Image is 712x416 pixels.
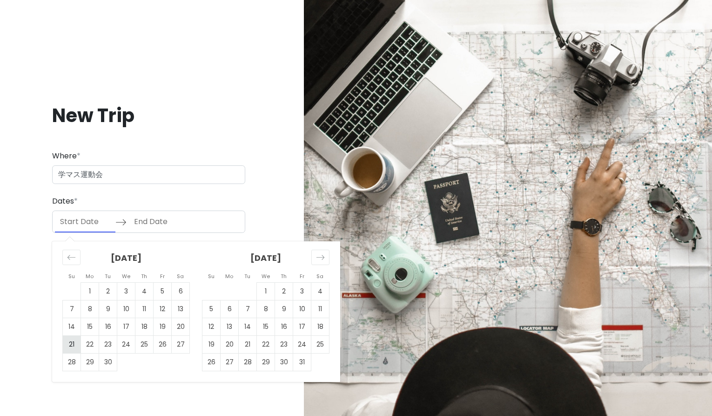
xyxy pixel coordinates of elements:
small: Th [141,273,147,280]
td: Choose Tuesday, September 16, 2025 as your check-in date. It’s available. [99,318,117,336]
td: Choose Thursday, October 30, 2025 as your check-in date. It’s available. [275,354,293,371]
td: Choose Tuesday, September 2, 2025 as your check-in date. It’s available. [99,283,117,300]
td: Choose Monday, October 20, 2025 as your check-in date. It’s available. [221,336,239,354]
td: Choose Friday, September 26, 2025 as your check-in date. It’s available. [154,336,172,354]
td: Choose Friday, October 17, 2025 as your check-in date. It’s available. [293,318,311,336]
td: Choose Thursday, October 16, 2025 as your check-in date. It’s available. [275,318,293,336]
td: Choose Tuesday, October 7, 2025 as your check-in date. It’s available. [239,300,257,318]
td: Choose Friday, October 31, 2025 as your check-in date. It’s available. [293,354,311,371]
td: Choose Tuesday, September 23, 2025 as your check-in date. It’s available. [99,336,117,354]
td: Choose Thursday, October 9, 2025 as your check-in date. It’s available. [275,300,293,318]
small: Sa [177,273,184,280]
td: Choose Monday, September 15, 2025 as your check-in date. It’s available. [81,318,99,336]
small: Su [68,273,75,280]
td: Choose Saturday, October 25, 2025 as your check-in date. It’s available. [311,336,329,354]
td: Choose Thursday, September 11, 2025 as your check-in date. It’s available. [135,300,154,318]
small: Fr [160,273,165,280]
td: Choose Wednesday, October 8, 2025 as your check-in date. It’s available. [257,300,275,318]
td: Choose Thursday, September 18, 2025 as your check-in date. It’s available. [135,318,154,336]
td: Choose Monday, September 8, 2025 as your check-in date. It’s available. [81,300,99,318]
td: Choose Sunday, October 12, 2025 as your check-in date. It’s available. [202,318,221,336]
input: Start Date [55,211,115,232]
input: End Date [129,211,189,232]
td: Choose Thursday, September 4, 2025 as your check-in date. It’s available. [135,283,154,300]
td: Choose Saturday, October 18, 2025 as your check-in date. It’s available. [311,318,329,336]
td: Choose Friday, September 19, 2025 as your check-in date. It’s available. [154,318,172,336]
td: Choose Friday, October 10, 2025 as your check-in date. It’s available. [293,300,311,318]
small: Fr [300,273,304,280]
td: Choose Wednesday, October 22, 2025 as your check-in date. It’s available. [257,336,275,354]
td: Choose Sunday, September 7, 2025 as your check-in date. It’s available. [63,300,81,318]
div: Move forward to switch to the next month. [311,250,329,265]
td: Choose Tuesday, September 30, 2025 as your check-in date. It’s available. [99,354,117,371]
small: Mo [225,273,233,280]
small: We [122,273,130,280]
td: Choose Sunday, September 21, 2025 as your check-in date. It’s available. [63,336,81,354]
td: Choose Thursday, September 25, 2025 as your check-in date. It’s available. [135,336,154,354]
td: Choose Saturday, October 4, 2025 as your check-in date. It’s available. [311,283,329,300]
td: Choose Wednesday, September 10, 2025 as your check-in date. It’s available. [117,300,135,318]
td: Choose Tuesday, October 28, 2025 as your check-in date. It’s available. [239,354,257,371]
label: Dates [52,195,78,207]
strong: [DATE] [111,252,141,264]
h1: New Trip [52,103,245,128]
td: Choose Sunday, September 14, 2025 as your check-in date. It’s available. [63,318,81,336]
td: Choose Sunday, September 28, 2025 as your check-in date. It’s available. [63,354,81,371]
td: Choose Wednesday, September 3, 2025 as your check-in date. It’s available. [117,283,135,300]
td: Choose Monday, September 1, 2025 as your check-in date. It’s available. [81,283,99,300]
div: Calendar [52,241,340,382]
td: Choose Saturday, September 27, 2025 as your check-in date. It’s available. [172,336,190,354]
small: Th [281,273,287,280]
td: Choose Saturday, September 13, 2025 as your check-in date. It’s available. [172,300,190,318]
td: Choose Wednesday, September 17, 2025 as your check-in date. It’s available. [117,318,135,336]
td: Choose Friday, October 3, 2025 as your check-in date. It’s available. [293,283,311,300]
td: Choose Tuesday, October 21, 2025 as your check-in date. It’s available. [239,336,257,354]
td: Choose Monday, October 27, 2025 as your check-in date. It’s available. [221,354,239,371]
div: Move backward to switch to the previous month. [62,250,81,265]
td: Choose Thursday, October 23, 2025 as your check-in date. It’s available. [275,336,293,354]
td: Choose Wednesday, October 1, 2025 as your check-in date. It’s available. [257,283,275,300]
td: Choose Tuesday, September 9, 2025 as your check-in date. It’s available. [99,300,117,318]
td: Choose Monday, September 22, 2025 as your check-in date. It’s available. [81,336,99,354]
td: Choose Saturday, October 11, 2025 as your check-in date. It’s available. [311,300,329,318]
td: Choose Sunday, October 26, 2025 as your check-in date. It’s available. [202,354,221,371]
td: Choose Tuesday, October 14, 2025 as your check-in date. It’s available. [239,318,257,336]
td: Choose Thursday, October 2, 2025 as your check-in date. It’s available. [275,283,293,300]
td: Choose Wednesday, September 24, 2025 as your check-in date. It’s available. [117,336,135,354]
strong: [DATE] [250,252,281,264]
td: Choose Monday, October 6, 2025 as your check-in date. It’s available. [221,300,239,318]
small: Mo [86,273,94,280]
td: Choose Friday, September 12, 2025 as your check-in date. It’s available. [154,300,172,318]
label: Where [52,150,81,162]
td: Choose Saturday, September 20, 2025 as your check-in date. It’s available. [172,318,190,336]
td: Choose Monday, October 13, 2025 as your check-in date. It’s available. [221,318,239,336]
small: We [262,273,270,280]
small: Tu [105,273,111,280]
small: Sa [316,273,323,280]
small: Su [208,273,215,280]
td: Choose Sunday, October 19, 2025 as your check-in date. It’s available. [202,336,221,354]
td: Choose Wednesday, October 29, 2025 as your check-in date. It’s available. [257,354,275,371]
small: Tu [244,273,250,280]
input: City (e.g., New York) [52,165,245,184]
td: Choose Monday, September 29, 2025 as your check-in date. It’s available. [81,354,99,371]
td: Choose Sunday, October 5, 2025 as your check-in date. It’s available. [202,300,221,318]
td: Choose Wednesday, October 15, 2025 as your check-in date. It’s available. [257,318,275,336]
td: Choose Saturday, September 6, 2025 as your check-in date. It’s available. [172,283,190,300]
td: Choose Friday, October 24, 2025 as your check-in date. It’s available. [293,336,311,354]
td: Choose Friday, September 5, 2025 as your check-in date. It’s available. [154,283,172,300]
